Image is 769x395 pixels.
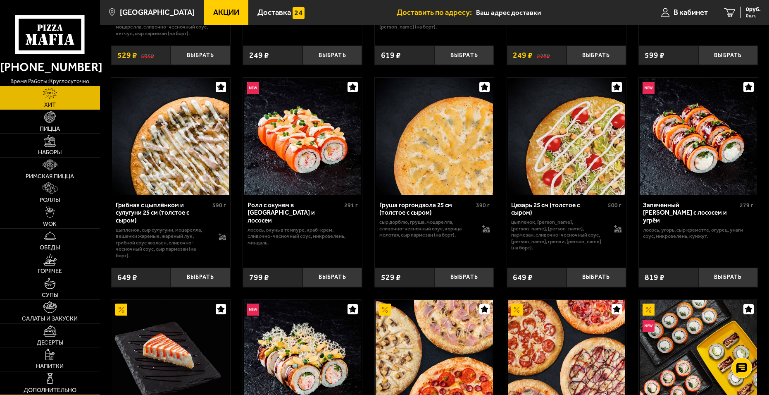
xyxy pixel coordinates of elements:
span: 249 ₽ [513,51,533,59]
span: 819 ₽ [645,273,664,281]
div: Запеченный [PERSON_NAME] с лососем и угрём [643,201,738,225]
span: Напитки [36,364,64,369]
img: Новинка [247,304,259,316]
a: Цезарь 25 см (толстое с сыром) [507,78,626,195]
span: 599 ₽ [645,51,664,59]
p: лосось, угорь, Сыр креметте, огурец, унаги соус, микрозелень, кунжут. [643,227,753,239]
span: 529 ₽ [117,51,137,59]
button: Выбрать [434,268,494,287]
button: Выбрать [302,45,362,65]
div: Цезарь 25 см (толстое с сыром) [511,201,606,217]
div: Ролл с окунем в [GEOGRAPHIC_DATA] и лососем [248,201,342,225]
button: Выбрать [698,268,758,287]
span: Дополнительно [24,388,76,393]
span: Десерты [37,340,63,346]
span: Римская пицца [26,174,74,180]
span: Школьная улица, 60 [476,5,630,20]
img: Новинка [643,82,655,94]
p: сыр дорблю, груша, моцарелла, сливочно-чесночный соус, корица молотая, сыр пармезан (на борт). [379,219,474,238]
a: Грибная с цыплёнком и сулугуни 25 см (толстое с сыром) [111,78,230,195]
button: Выбрать [567,45,626,65]
span: Пицца [40,126,60,132]
span: 590 г [212,202,226,209]
span: Доставка [257,9,291,17]
span: 649 ₽ [117,273,137,281]
div: Грибная с цыплёнком и сулугуни 25 см (толстое с сыром) [116,201,210,225]
span: 249 ₽ [249,51,269,59]
span: Салаты и закуски [22,316,78,322]
button: Выбрать [171,268,230,287]
span: 279 г [740,202,753,209]
img: Запеченный ролл Гурмэ с лососем и угрём [640,78,757,195]
span: Горячее [38,268,62,274]
img: Акционный [511,304,523,316]
p: цыпленок, [PERSON_NAME], [PERSON_NAME], [PERSON_NAME], пармезан, сливочно-чесночный соус, [PERSON... [511,219,606,251]
span: 500 г [608,202,621,209]
span: 390 г [476,202,490,209]
p: цыпленок, сыр сулугуни, моцарелла, вешенки жареные, жареный лук, грибной соус Жюльен, сливочно-че... [116,227,210,259]
s: 278 ₽ [537,51,550,59]
span: 291 г [344,202,358,209]
span: Хит [44,102,56,108]
span: Роллы [40,197,60,203]
span: 619 ₽ [381,51,401,59]
span: Акции [213,9,239,17]
img: Ролл с окунем в темпуре и лососем [244,78,361,195]
span: Наборы [38,150,62,156]
img: Акционный [379,304,391,316]
img: Акционный [643,304,655,316]
span: WOK [43,221,57,227]
s: 595 ₽ [141,51,154,59]
p: лосось, окунь в темпуре, краб-крем, сливочно-чесночный соус, микрозелень, миндаль. [248,227,358,246]
span: Супы [42,292,58,298]
span: 0 шт. [746,13,761,18]
a: Груша горгондзола 25 см (толстое с сыром) [375,78,494,195]
a: НовинкаЗапеченный ролл Гурмэ с лососем и угрём [639,78,758,195]
button: Выбрать [302,268,362,287]
img: Акционный [115,304,127,316]
span: [GEOGRAPHIC_DATA] [120,9,195,17]
img: Цезарь 25 см (толстое с сыром) [508,78,625,195]
img: Грибная с цыплёнком и сулугуни 25 см (толстое с сыром) [112,78,229,195]
span: Доставить по адресу: [397,9,476,17]
span: Обеды [40,245,60,251]
img: Новинка [643,320,655,332]
button: Выбрать [567,268,626,287]
button: Выбрать [698,45,758,65]
span: 529 ₽ [381,273,401,281]
img: Груша горгондзола 25 см (толстое с сыром) [376,78,493,195]
img: 15daf4d41897b9f0e9f617042186c801.svg [293,7,305,19]
span: 799 ₽ [249,273,269,281]
img: Новинка [247,82,259,94]
span: 0 руб. [746,7,761,12]
input: Ваш адрес доставки [476,5,630,20]
button: Выбрать [171,45,230,65]
span: В кабинет [674,9,708,17]
button: Выбрать [434,45,494,65]
a: НовинкаРолл с окунем в темпуре и лососем [243,78,362,195]
span: 649 ₽ [513,273,533,281]
div: Груша горгондзола 25 см (толстое с сыром) [379,201,474,217]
